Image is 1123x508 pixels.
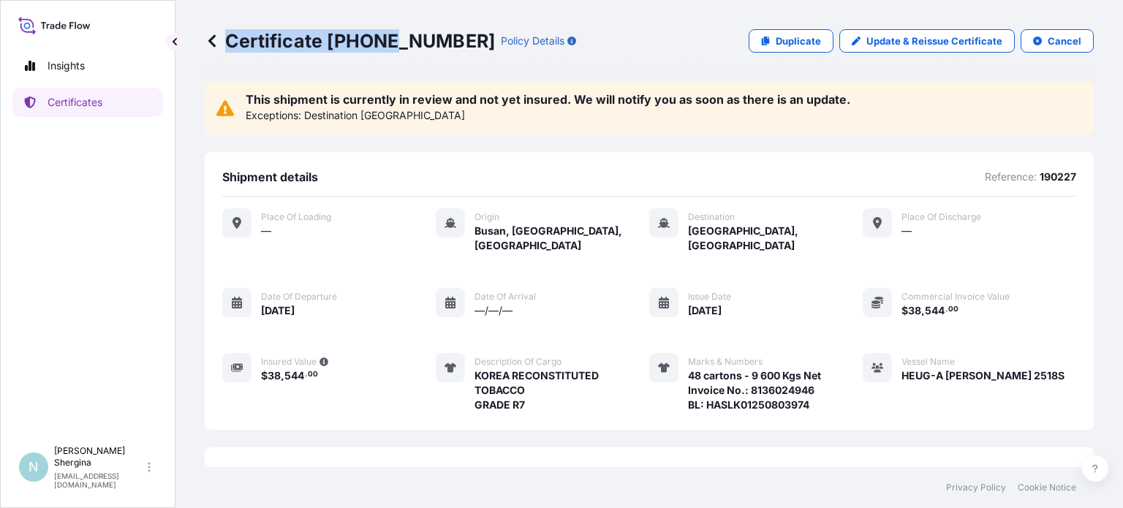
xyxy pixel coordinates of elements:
[474,291,536,303] span: Date of arrival
[1021,29,1094,53] button: Cancel
[839,29,1015,53] a: Update & Reissue Certificate
[688,368,821,412] span: 48 cartons - 9 600 Kgs Net Invoice No.: 8136024946 BL: HASLK01250803974
[901,224,912,238] span: —
[48,95,102,110] p: Certificates
[474,224,649,253] span: Busan, [GEOGRAPHIC_DATA], [GEOGRAPHIC_DATA]
[222,465,314,479] span: Assured Details
[222,170,318,184] span: Shipment details
[246,108,301,123] p: Exceptions:
[29,460,39,474] span: N
[261,371,268,381] span: $
[281,371,284,381] span: ,
[54,445,145,469] p: [PERSON_NAME] Shergina
[474,303,513,318] span: —/—/—
[12,88,163,117] a: Certificates
[925,306,945,316] span: 544
[268,371,281,381] span: 38
[908,306,921,316] span: 38
[305,372,307,377] span: .
[1048,34,1081,48] p: Cancel
[866,34,1002,48] p: Update & Reissue Certificate
[901,291,1010,303] span: Commercial Invoice Value
[946,482,1006,493] a: Privacy Policy
[246,94,850,105] p: This shipment is currently in review and not yet insured. We will notify you as soon as there is ...
[54,471,145,489] p: [EMAIL_ADDRESS][DOMAIN_NAME]
[501,34,564,48] p: Policy Details
[901,356,955,368] span: Vessel Name
[261,291,337,303] span: Date of departure
[261,211,331,223] span: Place of Loading
[688,303,722,318] span: [DATE]
[474,368,649,412] span: KOREA RECONSTITUTED TOBACCO GRADE R7
[901,306,908,316] span: $
[12,51,163,80] a: Insights
[985,170,1037,184] p: Reference:
[261,303,295,318] span: [DATE]
[1040,170,1076,184] p: 190227
[688,224,863,253] span: [GEOGRAPHIC_DATA], [GEOGRAPHIC_DATA]
[308,372,318,377] span: 00
[1018,482,1076,493] a: Cookie Notice
[901,368,1065,383] span: HEUG-A [PERSON_NAME] 2518S
[948,307,958,312] span: 00
[261,356,317,368] span: Insured Value
[749,29,833,53] a: Duplicate
[776,34,821,48] p: Duplicate
[688,291,731,303] span: Issue Date
[945,307,948,312] span: .
[48,58,85,73] p: Insights
[688,211,735,223] span: Destination
[901,211,981,223] span: Place of discharge
[688,356,763,368] span: Marks & Numbers
[474,211,499,223] span: Origin
[284,371,304,381] span: 544
[921,306,925,316] span: ,
[474,356,561,368] span: Description of cargo
[304,108,465,123] p: Destination [GEOGRAPHIC_DATA]
[261,224,271,238] span: —
[205,29,495,53] p: Certificate [PHONE_NUMBER]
